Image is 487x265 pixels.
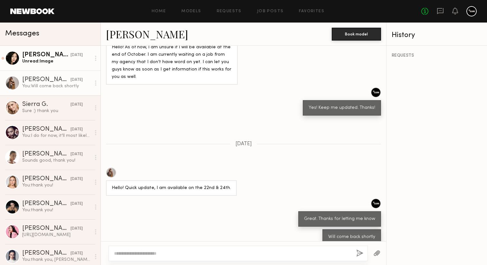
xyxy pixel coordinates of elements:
[309,104,375,112] div: Yes! Keep me updated. Thanks!
[71,52,83,58] div: [DATE]
[22,133,91,139] div: You: I do for now, it'll most likely be the 23rd or 24th. Just waiting on final confirmation of w...
[71,77,83,83] div: [DATE]
[392,32,482,39] div: History
[22,126,71,133] div: [PERSON_NAME]
[22,83,91,89] div: You: Will come back shortly
[22,108,91,114] div: Sure :) thank you
[332,31,381,36] a: Book model
[22,157,91,164] div: Sounds good, thank you!
[71,127,83,133] div: [DATE]
[299,9,324,14] a: Favorites
[257,9,284,14] a: Job Posts
[5,30,39,37] span: Messages
[71,151,83,157] div: [DATE]
[217,9,242,14] a: Requests
[22,176,71,182] div: [PERSON_NAME]
[235,141,252,147] span: [DATE]
[22,77,71,83] div: [PERSON_NAME]
[22,225,71,232] div: [PERSON_NAME]
[392,53,482,58] div: REQUESTS
[328,233,375,241] div: Will come back shortly
[71,251,83,257] div: [DATE]
[22,232,91,238] div: [URL][DOMAIN_NAME]
[71,102,83,108] div: [DATE]
[71,226,83,232] div: [DATE]
[22,52,71,58] div: [PERSON_NAME]
[106,27,188,41] a: [PERSON_NAME]
[152,9,166,14] a: Home
[22,207,91,213] div: You: thank you!
[181,9,201,14] a: Models
[112,185,231,192] div: Hello! Quick update, I am available on the 22nd & 24th.
[112,44,232,81] div: Hello! As of now, I am unsure if I will be available at the end of October. I am currently waitin...
[304,215,375,223] div: Great. Thanks for letting me know
[22,250,71,257] div: [PERSON_NAME]
[71,176,83,182] div: [DATE]
[22,101,71,108] div: Sierra G.
[22,151,71,157] div: [PERSON_NAME]
[22,182,91,188] div: You: thank you!
[22,201,71,207] div: [PERSON_NAME]
[22,257,91,263] div: You: thank you, [PERSON_NAME]! I will get back to you asap
[22,58,91,64] div: Unread: Image
[332,28,381,41] button: Book model
[71,201,83,207] div: [DATE]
